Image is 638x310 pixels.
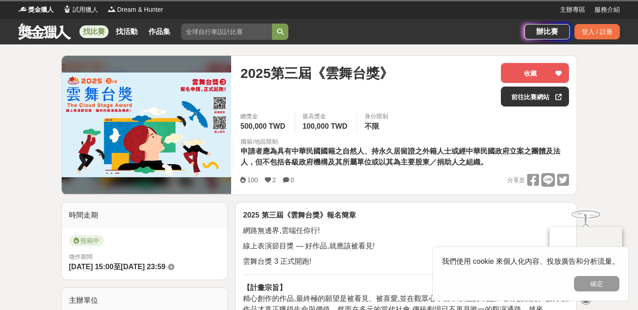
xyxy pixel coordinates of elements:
span: 2 [272,176,276,184]
img: Logo [63,5,72,14]
div: 國籍/地區限制 [241,137,569,146]
img: Cover Image [62,73,232,177]
strong: 【計畫宗旨】 [243,284,287,291]
span: 徵件期間 [69,253,93,260]
span: 不限 [365,122,379,130]
span: 網路無邊界,雲端任你行! [243,227,320,234]
a: Logo試用獵人 [63,5,98,15]
a: 服務介紹 [594,5,620,15]
a: 辦比賽 [524,24,570,39]
a: 作品集 [145,25,174,38]
div: 登入 / 註冊 [574,24,620,39]
span: 500,000 TWD [240,122,285,130]
span: 0 [291,176,294,184]
img: Logo [107,5,116,14]
span: 最高獎金 [302,112,350,121]
a: Logo獎金獵人 [18,5,54,15]
span: 試用獵人 [73,5,98,15]
span: 2025第三屆《雲舞台獎》 [240,63,393,83]
span: 至 [114,263,121,271]
a: 主辦專區 [560,5,585,15]
img: Logo [18,5,27,14]
button: 確定 [574,276,619,291]
span: Dream & Hunter [117,5,163,15]
button: 收藏 [501,63,569,83]
div: 身分限制 [365,112,388,121]
span: 雲舞台獎 3 正式開跑! [243,257,311,265]
span: 申請者應為具有中華民國國籍之自然人、持永久居留證之外籍人士或經中華民國政府立案之團體及法人，但不包括各級政府機構及其所屬單位或以其為主要股東／捐助人之組織。 [241,147,560,166]
div: 時間走期 [62,203,228,228]
span: 分享至 [507,174,525,187]
input: 全球自行車設計比賽 [181,24,272,40]
span: 總獎金 [240,112,287,121]
span: [DATE] 23:59 [121,263,165,271]
a: 找活動 [112,25,141,38]
span: 100 [247,176,257,184]
a: 找比賽 [79,25,109,38]
span: [DATE] 15:00 [69,263,114,271]
span: 100,000 TWD [302,122,347,130]
span: 獎金獵人 [28,5,54,15]
span: 我們使用 cookie 來個人化內容、投放廣告和分析流量。 [442,257,619,265]
a: 前往比賽網站 [501,87,569,107]
span: 投稿中 [69,235,104,246]
span: 線上表演節目獎 — 好作品,就應該被看見! [243,242,375,250]
a: LogoDream & Hunter [107,5,163,15]
strong: 2025 第三屆《雲舞台獎》報名簡章 [243,211,356,219]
